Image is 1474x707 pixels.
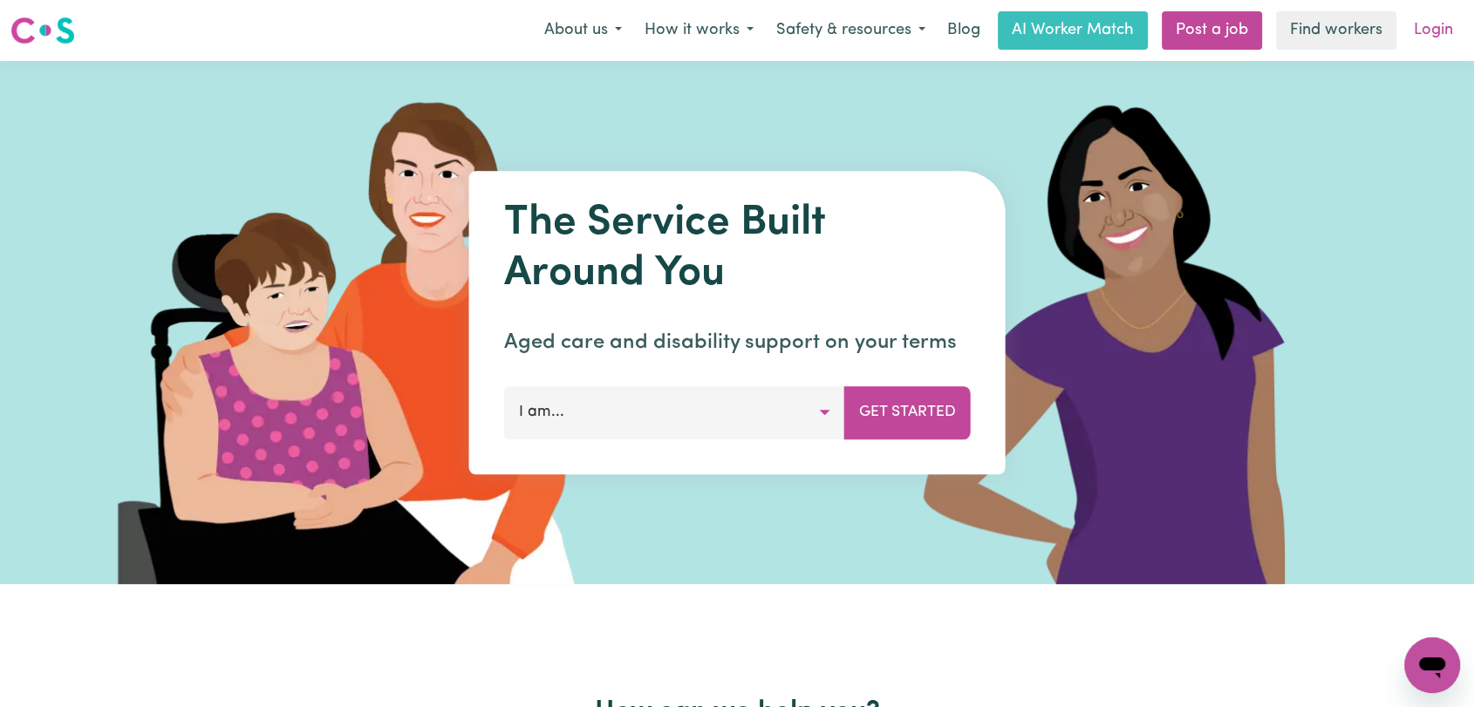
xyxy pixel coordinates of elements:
a: AI Worker Match [998,11,1148,50]
button: I am... [504,386,845,438]
h1: The Service Built Around You [504,199,971,299]
a: Blog [937,11,991,50]
a: Careseekers logo [10,10,75,51]
button: Safety & resources [765,12,937,49]
p: Aged care and disability support on your terms [504,327,971,358]
button: How it works [633,12,765,49]
a: Login [1403,11,1464,50]
img: Careseekers logo [10,15,75,46]
button: Get Started [844,386,971,438]
a: Post a job [1162,11,1262,50]
iframe: Button to launch messaging window [1404,637,1460,693]
a: Find workers [1276,11,1396,50]
button: About us [533,12,633,49]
